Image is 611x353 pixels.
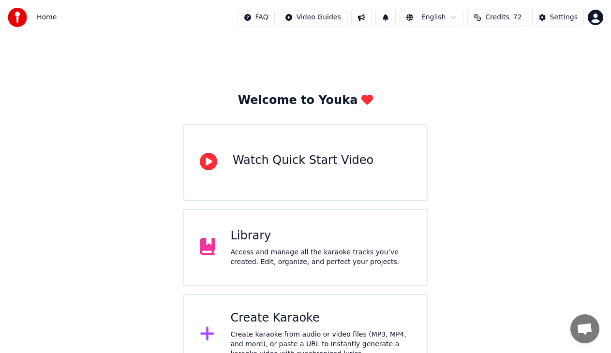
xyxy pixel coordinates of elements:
[230,310,411,326] div: Create Karaoke
[485,13,509,22] span: Credits
[230,228,411,244] div: Library
[230,248,411,267] div: Access and manage all the karaoke tracks you’ve created. Edit, organize, and perfect your projects.
[37,13,57,22] nav: breadcrumb
[8,8,27,27] img: youka
[570,314,599,343] a: Open chat
[279,9,347,26] button: Video Guides
[513,13,522,22] span: 72
[238,93,373,108] div: Welcome to Youka
[37,13,57,22] span: Home
[467,9,528,26] button: Credits72
[238,9,275,26] button: FAQ
[233,153,373,168] div: Watch Quick Start Video
[532,9,584,26] button: Settings
[550,13,578,22] div: Settings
